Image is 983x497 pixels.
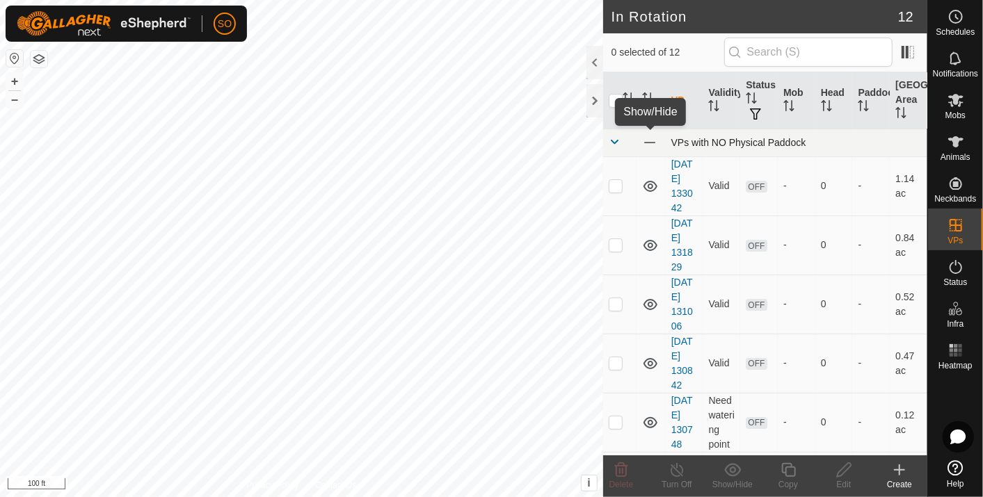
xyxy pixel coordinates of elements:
[815,275,853,334] td: 0
[6,91,23,108] button: –
[746,299,767,311] span: OFF
[947,320,964,328] span: Infra
[815,215,853,275] td: 0
[948,236,963,245] span: VPs
[783,102,794,113] p-sorticon: Activate to sort
[746,417,767,429] span: OFF
[890,393,927,452] td: 0.12 ac
[740,72,778,129] th: Status
[872,478,927,491] div: Create
[928,455,983,494] a: Help
[815,72,853,129] th: Head
[724,38,893,67] input: Search (S)
[816,478,872,491] div: Edit
[671,218,693,272] a: [DATE] 131829
[945,111,966,120] span: Mobs
[705,478,760,491] div: Show/Hide
[941,153,970,161] span: Animals
[815,334,853,393] td: 0
[852,275,890,334] td: -
[852,156,890,215] td: -
[6,73,23,90] button: +
[783,297,810,311] div: -
[760,478,816,491] div: Copy
[783,179,810,193] div: -
[898,6,913,27] span: 12
[895,109,906,120] p-sorticon: Activate to sort
[671,395,693,450] a: [DATE] 130748
[612,8,898,25] h2: In Rotation
[890,215,927,275] td: 0.84 ac
[623,95,634,106] p-sorticon: Activate to sort
[703,275,740,334] td: Valid
[852,72,890,129] th: Paddock
[703,156,740,215] td: Valid
[708,102,719,113] p-sorticon: Activate to sort
[703,215,740,275] td: Valid
[783,356,810,370] div: -
[587,477,590,489] span: i
[746,358,767,370] span: OFF
[703,72,740,129] th: Validity
[890,334,927,393] td: 0.47 ac
[612,45,724,60] span: 0 selected of 12
[609,480,634,489] span: Delete
[858,102,869,113] p-sorticon: Activate to sort
[671,336,693,391] a: [DATE] 130842
[783,415,810,430] div: -
[933,70,978,78] span: Notifications
[938,361,973,370] span: Heatmap
[746,181,767,193] span: OFF
[936,28,975,36] span: Schedules
[890,156,927,215] td: 1.14 ac
[783,238,810,252] div: -
[703,393,740,452] td: Need watering point
[582,475,597,491] button: i
[31,51,47,67] button: Map Layers
[815,393,853,452] td: 0
[671,277,693,332] a: [DATE] 131006
[17,11,191,36] img: Gallagher Logo
[821,102,832,113] p-sorticon: Activate to sort
[943,278,967,286] span: Status
[703,334,740,393] td: Valid
[218,17,232,31] span: SO
[852,334,890,393] td: -
[671,137,922,148] div: VPs with NO Physical Paddock
[666,72,703,129] th: VP
[890,275,927,334] td: 0.52 ac
[890,72,927,129] th: [GEOGRAPHIC_DATA] Area
[778,72,815,129] th: Mob
[815,156,853,215] td: 0
[246,479,298,491] a: Privacy Policy
[642,95,653,106] p-sorticon: Activate to sort
[671,158,693,213] a: [DATE] 133042
[852,393,890,452] td: -
[947,480,964,488] span: Help
[746,95,757,106] p-sorticon: Activate to sort
[315,479,356,491] a: Contact Us
[746,240,767,252] span: OFF
[649,478,705,491] div: Turn Off
[6,50,23,67] button: Reset Map
[934,195,976,203] span: Neckbands
[852,215,890,275] td: -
